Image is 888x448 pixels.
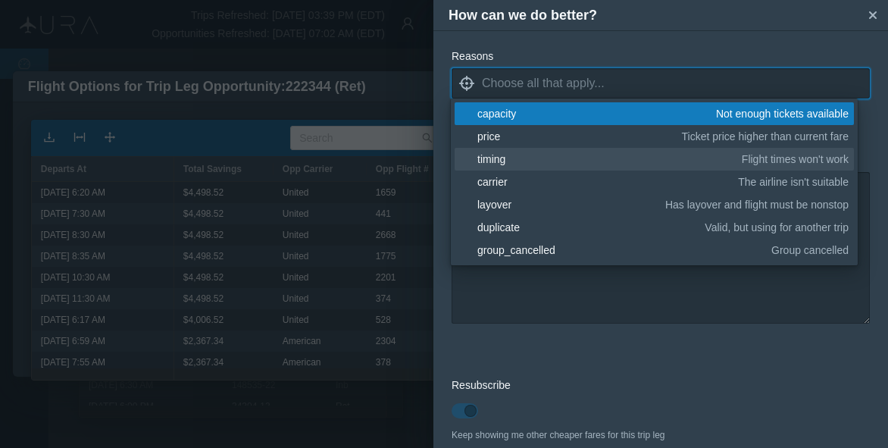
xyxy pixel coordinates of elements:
span: Group cancelled [771,243,849,258]
div: duplicate [477,220,699,235]
div: price [477,129,677,144]
div: capacity [477,106,711,121]
input: Choose all that apply... [482,72,870,95]
span: Has layover and flight must be nonstop [665,197,849,212]
span: Reasons [452,50,493,62]
div: group_cancelled [477,243,766,258]
span: The airline isn't suitable [738,174,849,190]
span: Flight times won't work [742,152,849,167]
div: Keep showing me other cheaper fares for this trip leg [452,428,870,442]
span: Not enough tickets available [716,106,849,121]
span: Valid, but using for another trip [705,220,849,235]
div: layover [477,197,660,212]
h4: How can we do better? [449,5,861,26]
div: timing [477,152,736,167]
span: Resubscribe [452,379,511,391]
div: carrier [477,174,733,190]
span: Ticket price higher than current fare [682,129,849,144]
button: Close [861,4,884,27]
